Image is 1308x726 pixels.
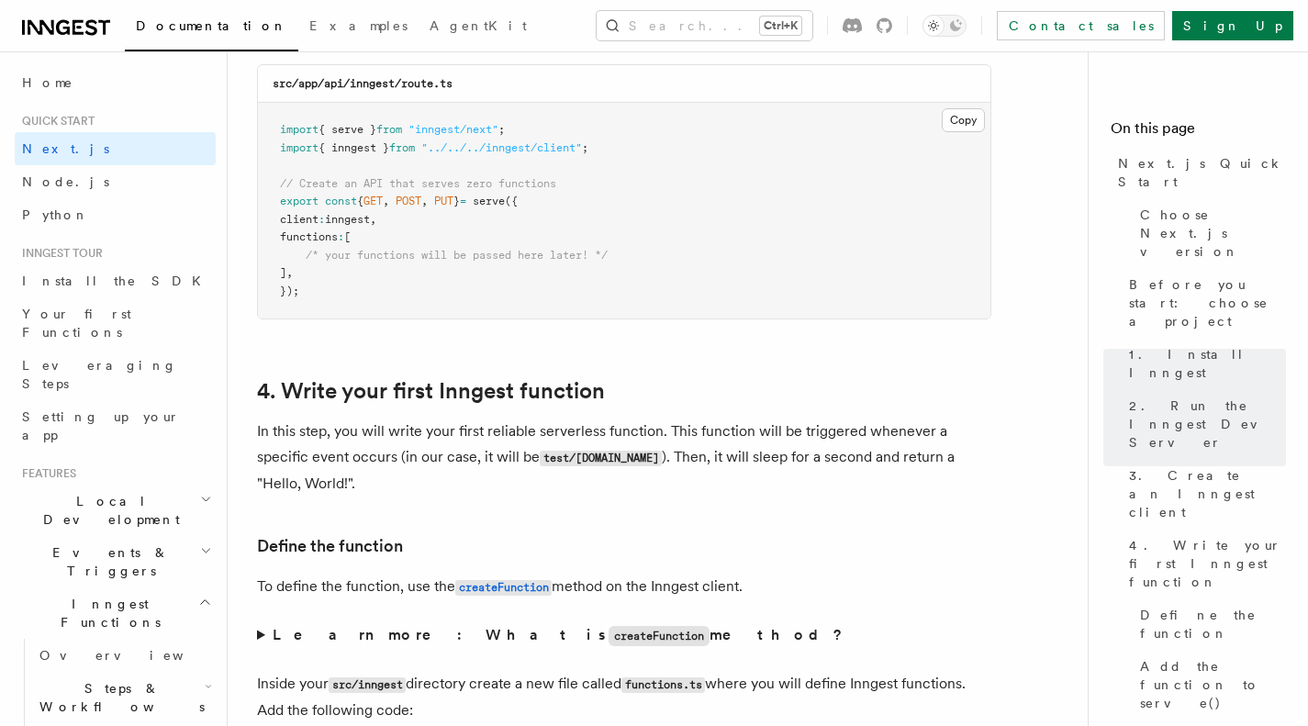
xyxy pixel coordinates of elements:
[1122,338,1286,389] a: 1. Install Inngest
[15,466,76,481] span: Features
[32,672,216,723] button: Steps & Workflows
[453,195,460,207] span: }
[15,198,216,231] a: Python
[621,677,705,693] code: functions.ts
[22,174,109,189] span: Node.js
[455,580,552,596] code: createFunction
[15,492,200,529] span: Local Development
[257,622,991,649] summary: Learn more: What iscreateFunctionmethod?
[1122,389,1286,459] a: 2. Run the Inngest Dev Server
[389,141,415,154] span: from
[421,195,428,207] span: ,
[32,639,216,672] a: Overview
[1140,606,1286,642] span: Define the function
[280,213,319,226] span: client
[1129,345,1286,382] span: 1. Install Inngest
[942,108,985,132] button: Copy
[1111,117,1286,147] h4: On this page
[280,230,338,243] span: functions
[473,195,505,207] span: serve
[15,132,216,165] a: Next.js
[125,6,298,51] a: Documentation
[39,648,229,663] span: Overview
[309,18,408,33] span: Examples
[1122,268,1286,338] a: Before you start: choose a project
[22,307,131,340] span: Your first Functions
[257,574,991,600] p: To define the function, use the method on the Inngest client.
[609,626,710,646] code: createFunction
[338,230,344,243] span: :
[15,66,216,99] a: Home
[1118,154,1286,191] span: Next.js Quick Start
[280,123,319,136] span: import
[760,17,801,35] kbd: Ctrl+K
[1140,657,1286,712] span: Add the function to serve()
[257,671,991,723] p: Inside your directory create a new file called where you will define Inngest functions. Add the f...
[1140,206,1286,261] span: Choose Next.js version
[344,230,351,243] span: [
[22,358,177,391] span: Leveraging Steps
[319,141,389,154] span: { inngest }
[376,123,402,136] span: from
[286,266,293,279] span: ,
[540,451,662,466] code: test/[DOMAIN_NAME]
[257,533,403,559] a: Define the function
[280,195,319,207] span: export
[357,195,363,207] span: {
[383,195,389,207] span: ,
[1122,459,1286,529] a: 3. Create an Inngest client
[15,114,95,128] span: Quick start
[15,297,216,349] a: Your first Functions
[1133,198,1286,268] a: Choose Next.js version
[1122,529,1286,598] a: 4. Write your first Inngest function
[280,177,556,190] span: // Create an API that serves zero functions
[329,677,406,693] code: src/inngest
[273,626,846,643] strong: Learn more: What is method?
[273,77,453,90] code: src/app/api/inngest/route.ts
[15,264,216,297] a: Install the SDK
[280,285,299,297] span: });
[22,141,109,156] span: Next.js
[319,213,325,226] span: :
[597,11,812,40] button: Search...Ctrl+K
[15,595,198,631] span: Inngest Functions
[997,11,1165,40] a: Contact sales
[15,543,200,580] span: Events & Triggers
[1129,275,1286,330] span: Before you start: choose a project
[370,213,376,226] span: ,
[15,485,216,536] button: Local Development
[22,207,89,222] span: Python
[421,141,582,154] span: "../../../inngest/client"
[280,141,319,154] span: import
[419,6,538,50] a: AgentKit
[408,123,498,136] span: "inngest/next"
[306,249,608,262] span: /* your functions will be passed here later! */
[434,195,453,207] span: PUT
[1111,147,1286,198] a: Next.js Quick Start
[1129,397,1286,452] span: 2. Run the Inngest Dev Server
[319,123,376,136] span: { serve }
[22,73,73,92] span: Home
[136,18,287,33] span: Documentation
[455,577,552,595] a: createFunction
[363,195,383,207] span: GET
[257,419,991,497] p: In this step, you will write your first reliable serverless function. This function will be trigg...
[15,536,216,587] button: Events & Triggers
[15,400,216,452] a: Setting up your app
[1172,11,1293,40] a: Sign Up
[1133,650,1286,720] a: Add the function to serve()
[922,15,967,37] button: Toggle dark mode
[498,123,505,136] span: ;
[1129,536,1286,591] span: 4. Write your first Inngest function
[430,18,527,33] span: AgentKit
[257,378,605,404] a: 4. Write your first Inngest function
[1129,466,1286,521] span: 3. Create an Inngest client
[32,679,205,716] span: Steps & Workflows
[325,195,357,207] span: const
[396,195,421,207] span: POST
[460,195,466,207] span: =
[15,165,216,198] a: Node.js
[22,274,212,288] span: Install the SDK
[1133,598,1286,650] a: Define the function
[505,195,518,207] span: ({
